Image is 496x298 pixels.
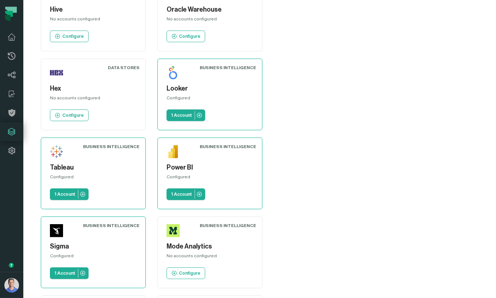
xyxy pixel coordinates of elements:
p: Configure [179,33,200,39]
p: Configure [62,112,84,118]
img: Power BI [167,145,180,158]
img: Hex [50,66,63,79]
a: Configure [167,31,205,42]
div: Configured [167,174,253,183]
a: Configure [50,31,89,42]
img: avatar of Barak Forgoun [4,278,19,293]
div: No accounts configured [167,253,253,262]
h5: Hive [50,5,137,15]
h5: Mode Analytics [167,242,253,251]
h5: Hex [50,84,137,94]
div: No accounts configured [50,16,137,25]
div: Business Intelligence [200,65,256,71]
div: Business Intelligence [200,144,256,150]
a: 1 Account [167,110,205,121]
a: Configure [167,267,205,279]
h5: Looker [167,84,253,94]
div: Tooltip anchor [8,262,15,269]
h5: Sigma [50,242,137,251]
h5: Power BI [167,163,253,172]
p: 1 Account [171,112,192,118]
div: Business Intelligence [83,144,140,150]
div: Business Intelligence [83,223,140,229]
p: 1 Account [54,270,75,276]
p: 1 Account [171,191,192,197]
p: 1 Account [54,191,75,197]
div: Data Stores [108,65,140,71]
div: Business Intelligence [200,223,256,229]
div: Configured [50,253,137,262]
div: No accounts configured [167,16,253,25]
p: Configure [62,33,84,39]
h5: Tableau [50,163,137,172]
h5: Oracle Warehouse [167,5,253,15]
div: Configured [50,174,137,183]
img: Mode Analytics [167,224,180,237]
a: 1 Account [167,188,205,200]
img: Sigma [50,224,63,237]
p: Configure [179,270,200,276]
a: 1 Account [50,267,89,279]
a: Configure [50,110,89,121]
a: 1 Account [50,188,89,200]
div: Configured [167,95,253,104]
div: No accounts configured [50,95,137,104]
img: Looker [167,66,180,79]
img: Tableau [50,145,63,158]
